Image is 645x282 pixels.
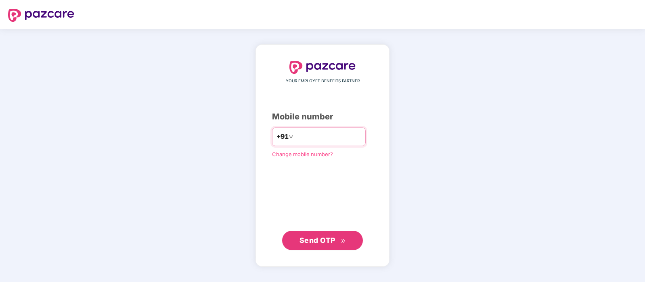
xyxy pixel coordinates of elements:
[276,132,289,142] span: +91
[272,151,333,157] a: Change mobile number?
[341,238,346,244] span: double-right
[8,9,74,22] img: logo
[282,231,363,250] button: Send OTPdouble-right
[299,236,335,244] span: Send OTP
[289,61,356,74] img: logo
[286,78,360,84] span: YOUR EMPLOYEE BENEFITS PARTNER
[289,134,293,139] span: down
[272,111,373,123] div: Mobile number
